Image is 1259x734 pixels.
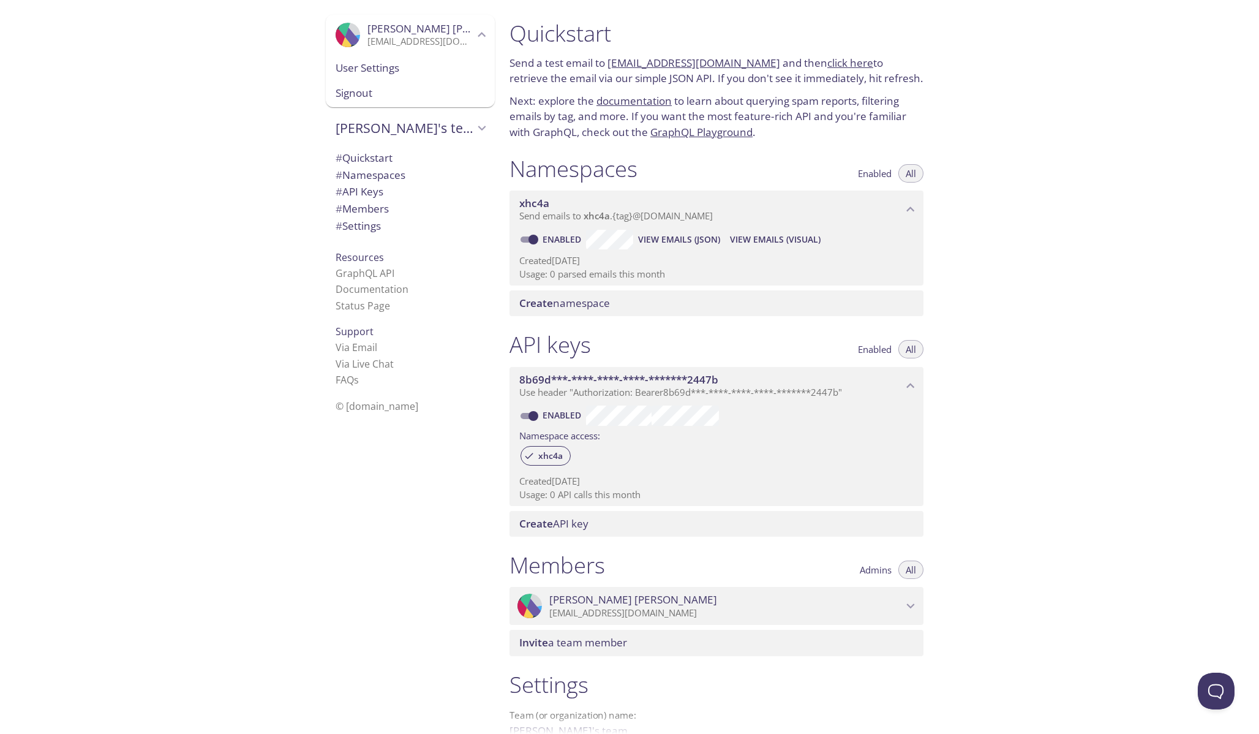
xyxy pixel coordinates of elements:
[730,232,821,247] span: View Emails (Visual)
[509,551,605,579] h1: Members
[336,219,342,233] span: #
[898,164,923,183] button: All
[509,331,591,358] h1: API keys
[509,587,923,625] div: Andre Angelantoni
[336,299,390,312] a: Status Page
[336,202,389,216] span: Members
[509,55,923,86] p: Send a test email to and then to retrieve the email via our simple JSON API. If you don't see it ...
[509,511,923,537] div: Create API Key
[725,230,825,249] button: View Emails (Visual)
[326,200,495,218] div: Members
[519,296,610,310] span: namespace
[336,219,381,233] span: Settings
[509,155,637,183] h1: Namespaces
[336,251,384,264] span: Resources
[596,94,672,108] a: documentation
[326,183,495,200] div: API Keys
[549,593,717,607] span: [PERSON_NAME] [PERSON_NAME]
[354,373,359,387] span: s
[509,630,923,656] div: Invite a team member
[509,191,923,229] div: xhc4a namespace
[336,399,418,413] span: © [DOMAIN_NAME]
[607,56,780,70] a: [EMAIL_ADDRESS][DOMAIN_NAME]
[326,218,495,235] div: Team Settings
[541,233,586,245] a: Enabled
[336,151,342,165] span: #
[638,232,720,247] span: View Emails (JSON)
[584,210,610,222] span: xhc4a
[519,475,914,488] p: Created [DATE]
[509,290,923,316] div: Create namespace
[326,112,495,144] div: Andre's team
[336,85,485,101] span: Signout
[336,168,342,182] span: #
[519,488,914,501] p: Usage: 0 API calls this month
[519,254,914,267] p: Created [DATE]
[531,450,570,461] span: xhc4a
[336,184,342,199] span: #
[326,55,495,81] div: User Settings
[326,149,495,167] div: Quickstart
[326,167,495,184] div: Namespaces
[851,164,899,183] button: Enabled
[633,230,725,249] button: View Emails (JSON)
[367,36,474,48] p: [EMAIL_ADDRESS][DOMAIN_NAME]
[336,60,485,76] span: User Settings
[336,282,408,296] a: Documentation
[336,184,383,199] span: API Keys
[650,125,753,139] a: GraphQL Playground
[827,56,873,70] a: click here
[509,671,923,698] h1: Settings
[326,15,495,55] div: Andre Angelantoni
[521,446,571,466] div: xhc4a
[519,635,548,649] span: Invite
[519,426,600,444] label: Namespace access:
[519,516,553,531] span: Create
[336,202,342,216] span: #
[336,267,394,280] a: GraphQL API
[336,357,394,371] a: Via Live Chat
[336,373,359,387] a: FAQ
[336,151,393,165] span: Quickstart
[336,119,474,137] span: [PERSON_NAME]'s team
[519,516,588,531] span: API key
[519,196,549,210] span: xhc4a
[851,340,899,358] button: Enabled
[336,325,374,338] span: Support
[549,607,903,619] p: [EMAIL_ADDRESS][DOMAIN_NAME]
[519,296,553,310] span: Create
[509,20,923,47] h1: Quickstart
[898,340,923,358] button: All
[509,93,923,140] p: Next: explore the to learn about querying spam reports, filtering emails by tag, and more. If you...
[519,268,914,281] p: Usage: 0 parsed emails this month
[326,80,495,107] div: Signout
[336,341,377,354] a: Via Email
[519,635,627,649] span: a team member
[367,21,535,36] span: [PERSON_NAME] [PERSON_NAME]
[509,711,637,720] label: Team (or organization) name:
[898,561,923,579] button: All
[1198,673,1235,709] iframe: Help Scout Beacon - Open
[336,168,405,182] span: Namespaces
[519,210,713,222] span: Send emails to . {tag} @[DOMAIN_NAME]
[541,409,586,421] a: Enabled
[852,561,899,579] button: Admins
